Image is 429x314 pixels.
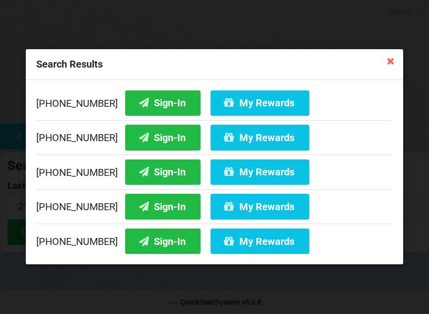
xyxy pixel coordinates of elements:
button: Sign-In [125,194,201,220]
button: Sign-In [125,125,201,151]
button: My Rewards [211,229,309,254]
div: [PHONE_NUMBER] [36,90,393,120]
button: My Rewards [211,125,309,151]
div: [PHONE_NUMBER] [36,120,393,155]
div: [PHONE_NUMBER] [36,189,393,224]
button: My Rewards [211,159,309,185]
button: My Rewards [211,194,309,220]
div: Search Results [26,49,403,80]
button: Sign-In [125,229,201,254]
button: Sign-In [125,159,201,185]
div: [PHONE_NUMBER] [36,155,393,190]
button: My Rewards [211,90,309,116]
button: Sign-In [125,90,201,116]
div: [PHONE_NUMBER] [36,224,393,254]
